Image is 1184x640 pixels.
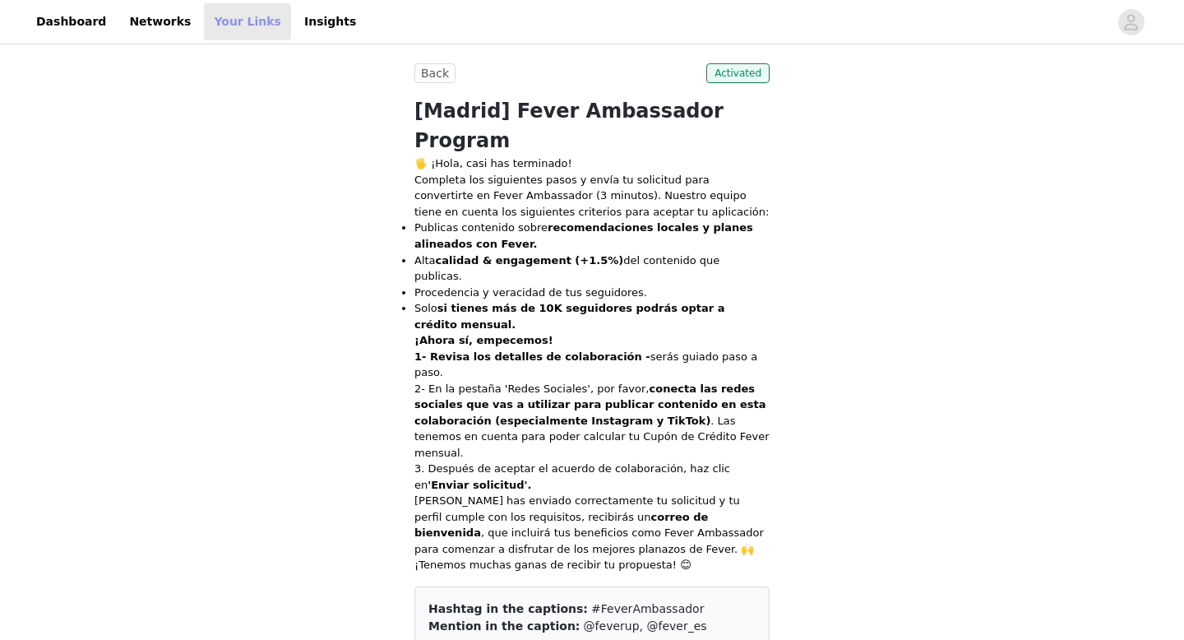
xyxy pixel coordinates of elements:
p: 🖐️ ¡Hola, casi has terminado! [414,155,770,172]
strong: calidad & engagement (+1.5%) [436,254,624,267]
strong: si tienes más de 10K seguidores podrás optar a crédito mensual. [414,302,724,331]
a: Your Links [204,3,291,40]
strong: recomendaciones locales y planes alineados con Fever. [414,221,753,250]
a: Dashboard [26,3,116,40]
li: Procedencia y veracidad de tus seguidores. [414,285,770,301]
p: Completa los siguientes pasos y envía tu solicitud para convertirte en Fever Ambassador (3 minuto... [414,172,770,220]
a: Networks [119,3,201,40]
li: Alta del contenido que publicas. [414,253,770,285]
p: 3. Después de aceptar el acuerdo de colaboración, haz clic en [414,461,770,493]
p: 2- En la pestaña 'Redes Sociales', por favor, . Las tenemos en cuenta para poder calcular tu Cupó... [414,381,770,461]
span: Mention in the caption: [428,619,580,633]
span: Activated [706,63,770,83]
li: Solo [414,300,770,332]
button: Back [414,63,456,83]
span: @feverup, @fever_es [584,619,707,633]
strong: ¡Ahora sí, empecemos! [414,334,553,346]
li: Publicas contenido sobre [414,220,770,252]
span: Hashtag in the captions: [428,602,588,615]
strong: conecta las redes sociales que vas a utilizar para publicar contenido en esta colaboración (espec... [414,383,765,427]
span: #FeverAmbassador [591,602,704,615]
h1: [Madrid] Fever Ambassador Program [414,96,770,155]
p: serás guiado paso a paso. [414,349,770,381]
div: avatar [1123,9,1139,35]
p: [PERSON_NAME] has enviado correctamente tu solicitud y tu perfil cumple con los requisitos, recib... [414,493,770,557]
strong: 'Enviar solicitud'. [428,479,531,491]
a: Insights [294,3,366,40]
p: ¡Tenemos muchas ganas de recibir tu propuesta! 😊 [414,557,770,573]
strong: 1- Revisa los detalles de colaboración - [414,350,650,363]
